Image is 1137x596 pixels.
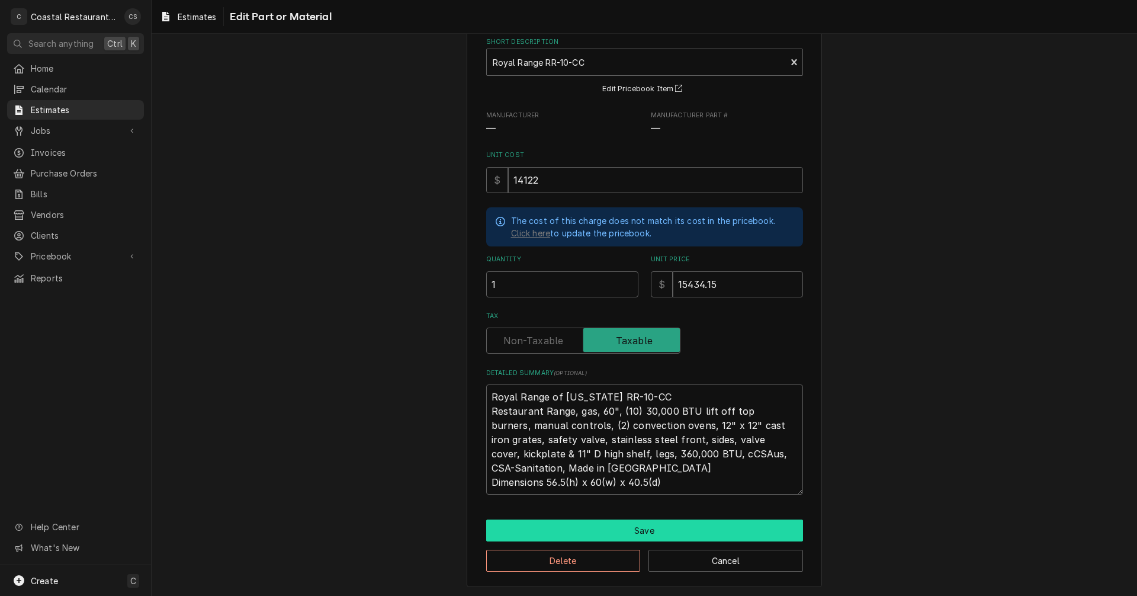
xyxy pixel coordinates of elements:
[486,123,496,134] span: —
[31,62,138,75] span: Home
[31,124,120,137] span: Jobs
[486,312,803,321] label: Tax
[651,111,803,136] div: Manufacturer Part #
[31,229,138,242] span: Clients
[651,255,803,264] label: Unit Price
[31,167,138,180] span: Purchase Orders
[648,550,803,572] button: Cancel
[7,226,144,245] a: Clients
[486,111,638,120] span: Manufacturer
[486,255,638,264] label: Quantity
[7,121,144,140] a: Go to Jobs
[486,150,803,193] div: Unit Cost
[31,576,58,586] span: Create
[7,268,144,288] a: Reports
[7,517,144,537] a: Go to Help Center
[486,150,803,160] label: Unit Cost
[31,209,138,221] span: Vendors
[7,33,144,54] button: Search anythingCtrlK
[155,7,221,27] a: Estimates
[7,143,144,162] a: Invoices
[11,8,27,25] div: C
[124,8,141,25] div: CS
[486,122,638,136] span: Manufacturer
[31,83,138,95] span: Calendar
[486,550,641,572] button: Delete
[486,520,803,541] div: Button Group Row
[31,11,118,23] div: Coastal Restaurant Repair
[600,82,688,97] button: Edit Pricebook Item
[486,369,803,378] label: Detailed Summary
[31,521,137,533] span: Help Center
[7,538,144,557] a: Go to What's New
[31,188,138,200] span: Bills
[511,227,551,239] a: Click here
[7,100,144,120] a: Estimates
[486,520,803,541] button: Save
[486,167,508,193] div: $
[31,104,138,116] span: Estimates
[226,9,331,25] span: Edit Part or Material
[486,369,803,495] div: Detailed Summary
[486,312,803,354] div: Tax
[107,37,123,50] span: Ctrl
[486,255,638,297] div: [object Object]
[486,384,803,495] textarea: Royal Range of [US_STATE] RR-10-CC Restaurant Range, gas, 60", (10) 30,000 BTU lift off top burne...
[651,255,803,297] div: [object Object]
[31,250,120,262] span: Pricebook
[486,8,803,495] div: Line Item Create/Update Form
[651,123,660,134] span: —
[28,37,94,50] span: Search anything
[130,575,136,587] span: C
[31,272,138,284] span: Reports
[511,228,651,238] span: to update the pricebook.
[651,122,803,136] span: Manufacturer Part #
[131,37,136,50] span: K
[486,37,803,47] label: Short Description
[31,146,138,159] span: Invoices
[124,8,141,25] div: Chris Sockriter's Avatar
[486,520,803,572] div: Button Group
[7,79,144,99] a: Calendar
[486,37,803,96] div: Short Description
[7,246,144,266] a: Go to Pricebook
[554,370,587,376] span: ( optional )
[511,214,775,227] p: The cost of this charge does not match its cost in the pricebook.
[7,184,144,204] a: Bills
[486,541,803,572] div: Button Group Row
[7,205,144,225] a: Vendors
[7,164,144,183] a: Purchase Orders
[7,59,144,78] a: Home
[486,111,638,136] div: Manufacturer
[178,11,216,23] span: Estimates
[651,111,803,120] span: Manufacturer Part #
[31,541,137,554] span: What's New
[651,271,673,297] div: $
